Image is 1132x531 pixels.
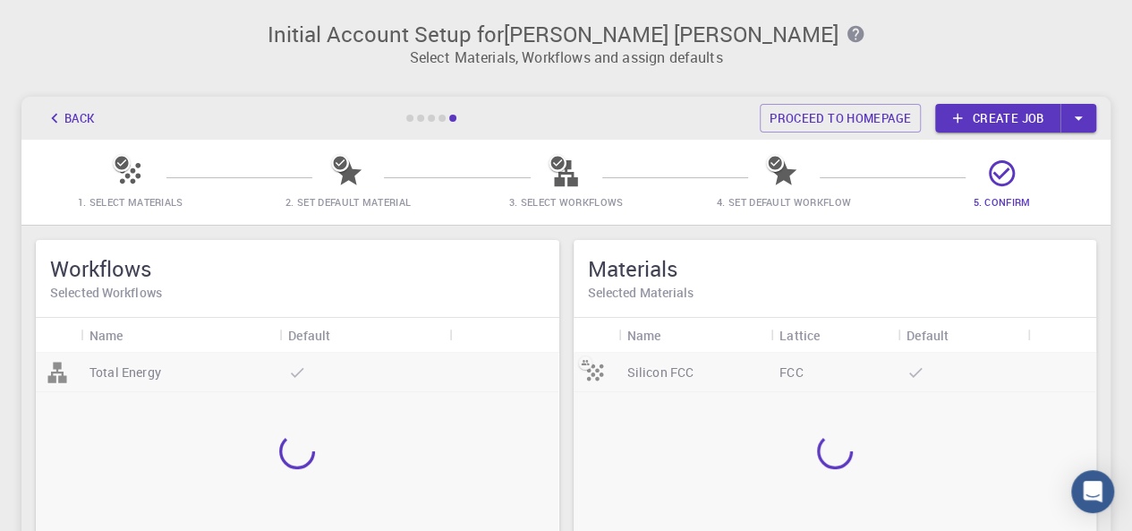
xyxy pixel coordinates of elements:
h3: Initial Account Setup for [PERSON_NAME] [PERSON_NAME] [32,21,1100,47]
button: Back [36,104,104,133]
div: Name [618,318,771,353]
button: Sort [123,321,152,349]
div: Lattice [770,318,898,353]
div: Default [279,318,449,353]
div: Default [288,318,330,353]
button: Sort [660,321,689,349]
div: Lattice [779,318,820,353]
span: 2. Set Default Material [285,195,411,209]
span: 3. Select Workflows [509,195,624,209]
div: Name [81,318,279,353]
button: Sort [820,321,848,349]
div: Name [627,318,661,353]
a: Proceed to homepage [760,104,921,133]
div: Default [898,318,1027,353]
p: Select Materials, Workflows and assign defaults [32,47,1100,68]
div: Open Intercom Messenger [1071,470,1114,513]
div: Icon [574,318,618,353]
span: 4. Set Default Workflow [717,195,851,209]
h5: Workflows [50,254,545,283]
h6: Selected Workflows [50,283,545,303]
div: Icon [36,318,81,353]
span: 5. Confirm [973,195,1030,209]
div: Name [89,318,123,353]
span: 1. Select Materials [78,195,183,209]
a: Create job [935,104,1060,133]
h6: Selected Materials [588,283,1083,303]
div: Default [906,318,949,353]
button: Sort [330,321,359,349]
button: Sort [949,321,977,349]
h5: Materials [588,254,1083,283]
